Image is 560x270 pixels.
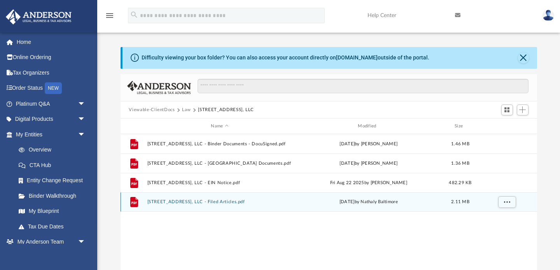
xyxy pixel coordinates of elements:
[11,157,97,173] a: CTA Hub
[129,106,175,113] button: Viewable-ClientDocs
[11,142,97,158] a: Overview
[449,181,471,185] span: 482.29 KB
[130,10,138,19] i: search
[296,179,441,186] div: Fri Aug 22 2025 by [PERSON_NAME]
[498,196,516,208] button: More options
[296,123,441,130] div: Modified
[3,9,74,24] img: Anderson Advisors Platinum Portal
[5,34,97,50] a: Home
[147,180,292,185] button: [STREET_ADDRESS], LLC - EIN Notice.pdf
[78,111,93,127] span: arrow_drop_down
[542,10,554,21] img: User Pic
[5,111,97,127] a: Digital Productsarrow_drop_down
[11,173,97,188] a: Entity Change Request
[518,52,529,63] button: Close
[11,188,97,204] a: Binder Walkthrough
[451,161,469,165] span: 1.36 MB
[479,123,534,130] div: id
[451,200,469,204] span: 2.11 MB
[105,15,114,20] a: menu
[5,65,97,80] a: Tax Organizers
[147,200,292,205] button: [STREET_ADDRESS], LLC - Filed Articles.pdf
[5,96,97,111] a: Platinum Q&Aarrow_drop_down
[78,234,93,250] span: arrow_drop_down
[517,105,528,115] button: Add
[11,204,93,219] a: My Blueprint
[147,141,292,146] button: [STREET_ADDRESS], LLC - Binder Documents - DocuSigned.pdf
[45,82,62,94] div: NEW
[5,127,97,142] a: My Entitiesarrow_drop_down
[451,142,469,146] span: 1.46 MB
[182,106,191,113] button: Law
[296,141,441,148] div: [DATE] by [PERSON_NAME]
[198,79,528,94] input: Search files and folders
[444,123,476,130] div: Size
[11,219,97,234] a: Tax Due Dates
[501,105,513,115] button: Switch to Grid View
[105,11,114,20] i: menu
[296,199,441,206] div: [DATE] by Nathaly Baltimore
[198,106,254,113] button: [STREET_ADDRESS], LLC
[142,54,429,62] div: Difficulty viewing your box folder? You can also access your account directly on outside of the p...
[147,161,292,166] button: [STREET_ADDRESS], LLC - [GEOGRAPHIC_DATA] Documents.pdf
[124,123,143,130] div: id
[5,50,97,65] a: Online Ordering
[5,234,93,250] a: My Anderson Teamarrow_drop_down
[336,54,378,61] a: [DOMAIN_NAME]
[78,127,93,143] span: arrow_drop_down
[5,80,97,96] a: Order StatusNEW
[147,123,292,130] div: Name
[296,160,441,167] div: [DATE] by [PERSON_NAME]
[78,96,93,112] span: arrow_drop_down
